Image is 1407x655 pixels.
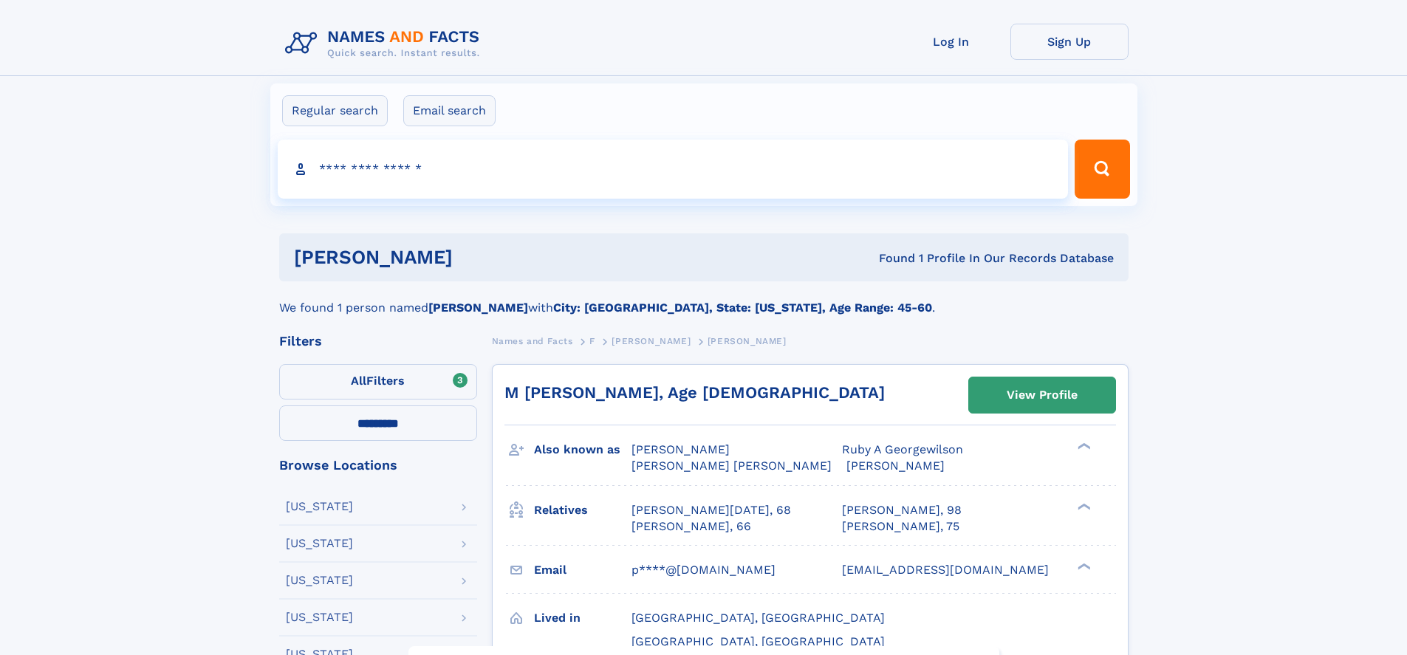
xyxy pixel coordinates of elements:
[665,250,1114,267] div: Found 1 Profile In Our Records Database
[279,364,477,399] label: Filters
[428,301,528,315] b: [PERSON_NAME]
[842,442,963,456] span: Ruby A Georgewilson
[842,563,1049,577] span: [EMAIL_ADDRESS][DOMAIN_NAME]
[282,95,388,126] label: Regular search
[1074,501,1092,511] div: ❯
[631,518,751,535] a: [PERSON_NAME], 66
[504,383,885,402] a: M [PERSON_NAME], Age [DEMOGRAPHIC_DATA]
[846,459,945,473] span: [PERSON_NAME]
[286,501,353,512] div: [US_STATE]
[842,502,962,518] a: [PERSON_NAME], 98
[279,335,477,348] div: Filters
[286,538,353,549] div: [US_STATE]
[1074,442,1092,451] div: ❯
[279,281,1129,317] div: We found 1 person named with .
[351,374,366,388] span: All
[1075,140,1129,199] button: Search Button
[553,301,932,315] b: City: [GEOGRAPHIC_DATA], State: [US_STATE], Age Range: 45-60
[892,24,1010,60] a: Log In
[969,377,1115,413] a: View Profile
[1010,24,1129,60] a: Sign Up
[534,498,631,523] h3: Relatives
[492,332,573,350] a: Names and Facts
[278,140,1069,199] input: search input
[1007,378,1078,412] div: View Profile
[294,248,666,267] h1: [PERSON_NAME]
[631,442,730,456] span: [PERSON_NAME]
[842,518,959,535] a: [PERSON_NAME], 75
[612,332,691,350] a: [PERSON_NAME]
[589,332,595,350] a: F
[279,24,492,64] img: Logo Names and Facts
[631,634,885,648] span: [GEOGRAPHIC_DATA], [GEOGRAPHIC_DATA]
[1074,561,1092,571] div: ❯
[631,502,791,518] a: [PERSON_NAME][DATE], 68
[589,336,595,346] span: F
[534,437,631,462] h3: Also known as
[403,95,496,126] label: Email search
[612,336,691,346] span: [PERSON_NAME]
[286,611,353,623] div: [US_STATE]
[631,459,832,473] span: [PERSON_NAME] [PERSON_NAME]
[631,611,885,625] span: [GEOGRAPHIC_DATA], [GEOGRAPHIC_DATA]
[286,575,353,586] div: [US_STATE]
[534,606,631,631] h3: Lived in
[708,336,787,346] span: [PERSON_NAME]
[534,558,631,583] h3: Email
[279,459,477,472] div: Browse Locations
